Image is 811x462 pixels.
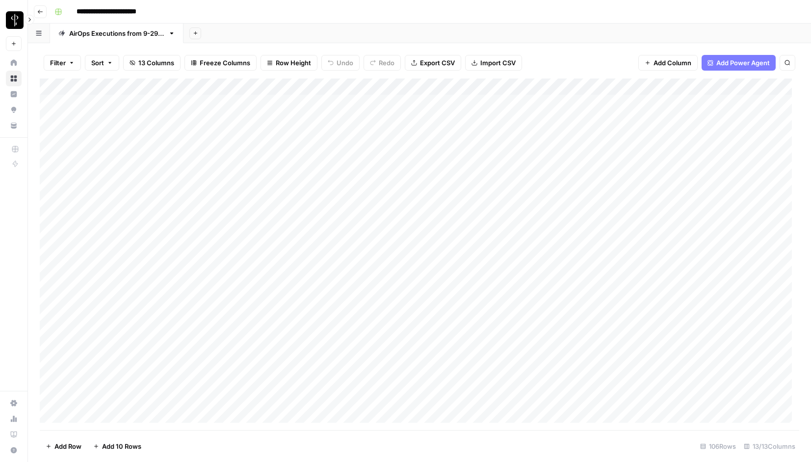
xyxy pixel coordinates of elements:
a: Opportunities [6,102,22,118]
button: Help + Support [6,442,22,458]
a: Home [6,55,22,71]
a: AirOps Executions from [DATE] [50,24,183,43]
div: 13/13 Columns [740,438,799,454]
a: Usage [6,411,22,427]
a: Learning Hub [6,427,22,442]
button: Row Height [261,55,317,71]
a: Insights [6,86,22,102]
span: Sort [91,58,104,68]
span: Row Height [276,58,311,68]
button: Add 10 Rows [87,438,147,454]
span: Add Column [654,58,691,68]
button: Sort [85,55,119,71]
span: Add Power Agent [716,58,770,68]
button: 13 Columns [123,55,181,71]
div: AirOps Executions from [DATE] [69,28,164,38]
span: Undo [337,58,353,68]
button: Workspace: LP Production Workloads [6,8,22,32]
span: Add 10 Rows [102,441,141,451]
button: Import CSV [465,55,522,71]
span: Redo [379,58,394,68]
a: Settings [6,395,22,411]
button: Redo [364,55,401,71]
span: Export CSV [420,58,455,68]
a: Browse [6,71,22,86]
button: Undo [321,55,360,71]
button: Filter [44,55,81,71]
span: 13 Columns [138,58,174,68]
span: Freeze Columns [200,58,250,68]
button: Freeze Columns [184,55,257,71]
div: 106 Rows [696,438,740,454]
button: Add Power Agent [702,55,776,71]
span: Filter [50,58,66,68]
a: Your Data [6,118,22,133]
button: Add Row [40,438,87,454]
img: LP Production Workloads Logo [6,11,24,29]
span: Add Row [54,441,81,451]
button: Export CSV [405,55,461,71]
span: Import CSV [480,58,516,68]
button: Add Column [638,55,698,71]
